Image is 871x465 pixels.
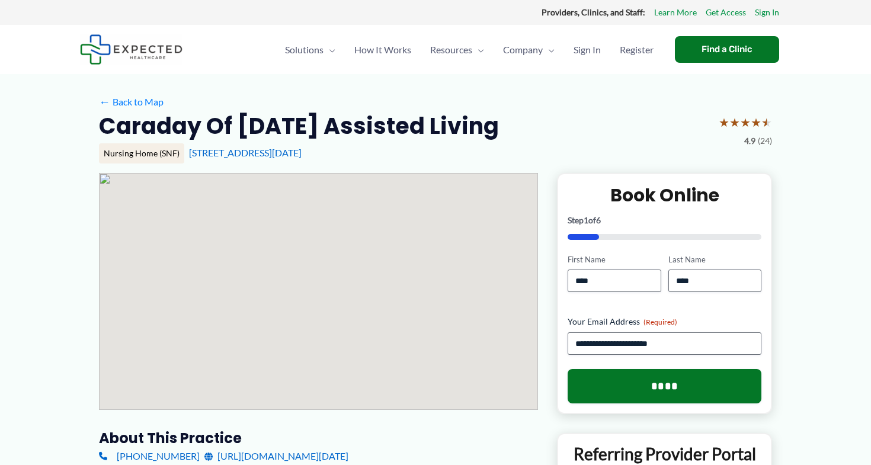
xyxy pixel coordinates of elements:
[574,29,601,70] span: Sign In
[751,111,761,133] span: ★
[719,111,729,133] span: ★
[567,443,762,464] p: Referring Provider Portal
[758,133,772,149] span: (24)
[568,216,761,225] p: Step of
[568,316,761,328] label: Your Email Address
[354,29,411,70] span: How It Works
[421,29,494,70] a: ResourcesMenu Toggle
[503,29,543,70] span: Company
[80,34,182,65] img: Expected Healthcare Logo - side, dark font, small
[204,447,348,465] a: [URL][DOMAIN_NAME][DATE]
[99,111,499,140] h2: Caraday of [DATE] Assisted Living
[324,29,335,70] span: Menu Toggle
[542,7,645,17] strong: Providers, Clinics, and Staff:
[654,5,697,20] a: Learn More
[99,93,164,111] a: ←Back to Map
[668,254,761,265] label: Last Name
[285,29,324,70] span: Solutions
[729,111,740,133] span: ★
[345,29,421,70] a: How It Works
[99,447,200,465] a: [PHONE_NUMBER]
[761,111,772,133] span: ★
[568,254,661,265] label: First Name
[276,29,345,70] a: SolutionsMenu Toggle
[643,318,677,326] span: (Required)
[706,5,746,20] a: Get Access
[564,29,610,70] a: Sign In
[276,29,663,70] nav: Primary Site Navigation
[99,429,538,447] h3: About this practice
[543,29,555,70] span: Menu Toggle
[620,29,654,70] span: Register
[99,96,110,107] span: ←
[568,184,761,207] h2: Book Online
[740,111,751,133] span: ★
[99,143,184,163] div: Nursing Home (SNF)
[675,36,779,63] a: Find a Clinic
[610,29,663,70] a: Register
[744,133,755,149] span: 4.9
[596,215,601,225] span: 6
[189,147,302,158] a: [STREET_ADDRESS][DATE]
[584,215,588,225] span: 1
[430,29,472,70] span: Resources
[472,29,484,70] span: Menu Toggle
[755,5,779,20] a: Sign In
[494,29,564,70] a: CompanyMenu Toggle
